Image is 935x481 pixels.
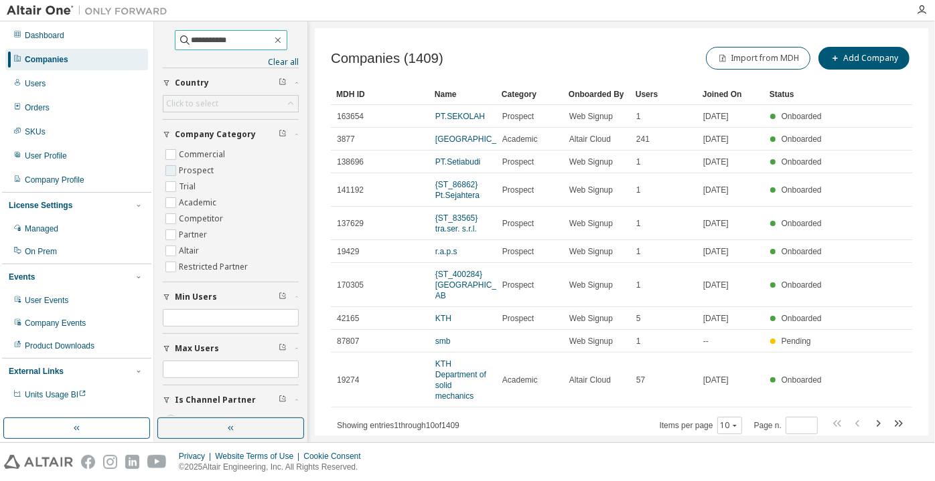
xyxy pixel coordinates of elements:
img: Altair One [7,4,174,17]
button: Is Channel Partner [163,385,299,415]
img: youtube.svg [147,455,167,469]
span: 5 [636,313,641,324]
a: KTH [435,314,451,323]
span: 57 [636,375,645,385]
span: Altair Cloud [569,375,611,385]
button: Country [163,68,299,98]
span: [DATE] [703,185,729,195]
span: 141192 [337,185,364,195]
span: Web Signup [569,246,613,257]
span: Items per page [660,417,742,434]
span: 241 [636,134,650,145]
span: Prospect [502,111,534,122]
span: Company Category [175,129,256,140]
span: 1 [636,336,641,347]
span: Clear filter [279,78,287,88]
span: 1 [636,111,641,122]
span: Max Users [175,343,219,354]
span: Min Users [175,292,217,302]
button: Min Users [163,282,299,312]
span: Prospect [502,157,534,167]
span: 170305 [337,280,364,290]
a: PT.SEKOLAH [435,112,485,121]
span: Onboarded [782,375,822,385]
div: Dashboard [25,30,64,41]
a: {ST_86862} Pt.Sejahtera [435,180,480,200]
div: User Profile [25,151,67,161]
div: User Events [25,295,68,306]
button: Max Users [163,334,299,363]
div: On Prem [25,246,57,257]
label: Prospect [179,163,216,179]
div: Privacy [179,451,215,462]
span: Onboarded [782,280,822,290]
span: Units Usage BI [25,390,86,399]
span: Web Signup [569,336,613,347]
label: Altair [179,243,202,259]
span: 3877 [337,134,355,145]
img: instagram.svg [103,455,117,469]
span: Clear filter [279,343,287,354]
label: Academic [179,195,219,211]
a: r.a.p.s [435,247,457,256]
span: Country [175,78,209,88]
div: Website Terms of Use [215,451,303,462]
a: [GEOGRAPHIC_DATA] [435,134,519,144]
div: Users [636,84,692,105]
span: Prospect [502,218,534,229]
span: [DATE] [703,157,729,167]
span: [DATE] [703,111,729,122]
span: [DATE] [703,313,729,324]
img: facebook.svg [81,455,95,469]
a: {ST_83565} tra.ser. s.r.l. [435,213,478,233]
img: linkedin.svg [125,455,139,469]
label: Yes [179,412,195,428]
label: Commercial [179,147,228,163]
span: Onboarded [782,247,822,256]
span: Prospect [502,185,534,195]
span: 1 [636,246,641,257]
span: Onboarded [782,185,822,195]
span: Prospect [502,280,534,290]
span: Onboarded [782,314,822,323]
div: Company Profile [25,175,84,185]
span: Showing entries 1 through 10 of 1409 [337,421,459,430]
div: Joined On [703,84,759,105]
div: Cookie Consent [303,451,368,462]
button: 10 [721,420,739,431]
span: Prospect [502,246,534,257]
div: Users [25,78,46,89]
div: Click to select [163,96,298,112]
span: Web Signup [569,280,613,290]
span: Web Signup [569,218,613,229]
span: Web Signup [569,313,613,324]
span: 138696 [337,157,364,167]
div: Managed [25,223,58,234]
span: Web Signup [569,185,613,195]
span: Page n. [754,417,818,434]
label: Restricted Partner [179,259,250,275]
span: Web Signup [569,157,613,167]
span: Academic [502,134,538,145]
a: Clear all [163,57,299,68]
span: [DATE] [703,246,729,257]
span: Onboarded [782,157,822,167]
span: Clear filter [279,292,287,302]
div: External Links [9,366,64,377]
span: [DATE] [703,280,729,290]
span: Web Signup [569,111,613,122]
span: Companies (1409) [331,51,443,66]
span: Is Channel Partner [175,395,256,405]
div: Click to select [166,98,218,109]
label: Competitor [179,211,226,227]
span: 1 [636,157,641,167]
label: Trial [179,179,198,195]
span: Onboarded [782,219,822,228]
span: Academic [502,375,538,385]
span: -- [703,336,709,347]
span: 42165 [337,313,359,324]
span: [DATE] [703,375,729,385]
span: Prospect [502,313,534,324]
p: © 2025 Altair Engineering, Inc. All Rights Reserved. [179,462,369,473]
div: Product Downloads [25,341,94,351]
